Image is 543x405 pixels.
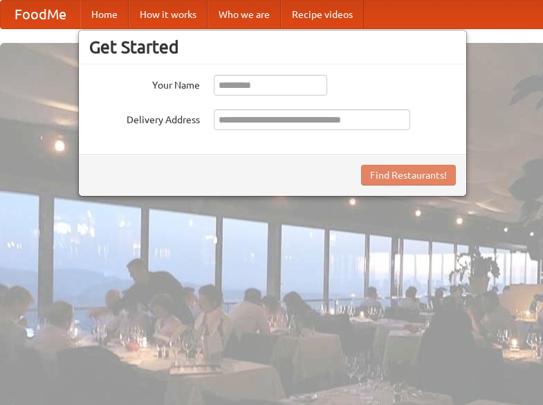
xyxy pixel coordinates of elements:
[361,165,456,186] button: Find Restaurants!
[80,1,129,28] a: Home
[89,109,200,127] label: Delivery Address
[1,1,80,28] a: FoodMe
[89,37,456,57] h3: Get Started
[129,1,208,28] a: How it works
[89,75,200,92] label: Your Name
[208,1,281,28] a: Who we are
[281,1,364,28] a: Recipe videos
